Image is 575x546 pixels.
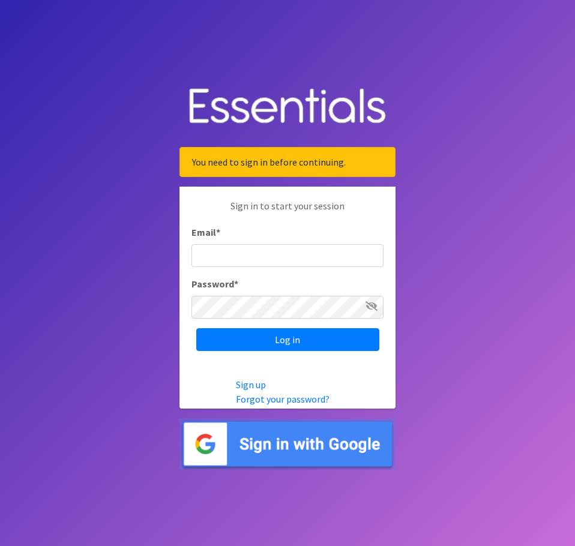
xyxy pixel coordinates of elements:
[191,199,384,225] p: Sign in to start your session
[179,418,396,470] img: Sign in with Google
[191,277,238,291] label: Password
[179,147,396,177] div: You need to sign in before continuing.
[196,328,379,351] input: Log in
[179,76,396,138] img: Human Essentials
[236,393,330,405] a: Forgot your password?
[191,225,220,239] label: Email
[216,226,220,238] abbr: required
[236,379,266,391] a: Sign up
[234,278,238,290] abbr: required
